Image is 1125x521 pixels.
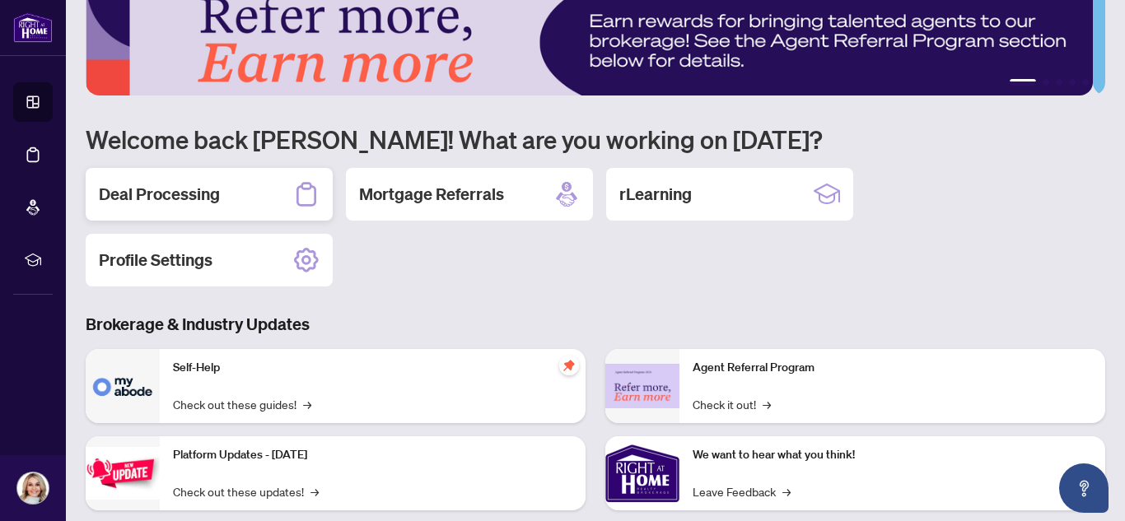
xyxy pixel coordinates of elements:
[1043,79,1049,86] button: 2
[173,395,311,413] a: Check out these guides!→
[359,183,504,206] h2: Mortgage Referrals
[173,482,319,500] a: Check out these updates!→
[763,395,771,413] span: →
[173,446,572,464] p: Platform Updates - [DATE]
[86,123,1105,155] h1: Welcome back [PERSON_NAME]! What are you working on [DATE]?
[559,356,579,375] span: pushpin
[86,447,160,499] img: Platform Updates - July 21, 2025
[86,313,1105,336] h3: Brokerage & Industry Updates
[782,482,791,500] span: →
[693,446,1092,464] p: We want to hear what you think!
[86,349,160,423] img: Self-Help
[605,364,679,409] img: Agent Referral Program
[17,472,49,504] img: Profile Icon
[693,482,791,500] a: Leave Feedback→
[13,12,53,43] img: logo
[303,395,311,413] span: →
[1010,79,1036,86] button: 1
[1082,79,1089,86] button: 5
[1069,79,1076,86] button: 4
[1059,463,1109,513] button: Open asap
[693,359,1092,377] p: Agent Referral Program
[310,482,319,500] span: →
[173,359,572,377] p: Self-Help
[605,436,679,510] img: We want to hear what you think!
[1056,79,1062,86] button: 3
[619,183,692,206] h2: rLearning
[693,395,771,413] a: Check it out!→
[99,249,212,272] h2: Profile Settings
[99,183,220,206] h2: Deal Processing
